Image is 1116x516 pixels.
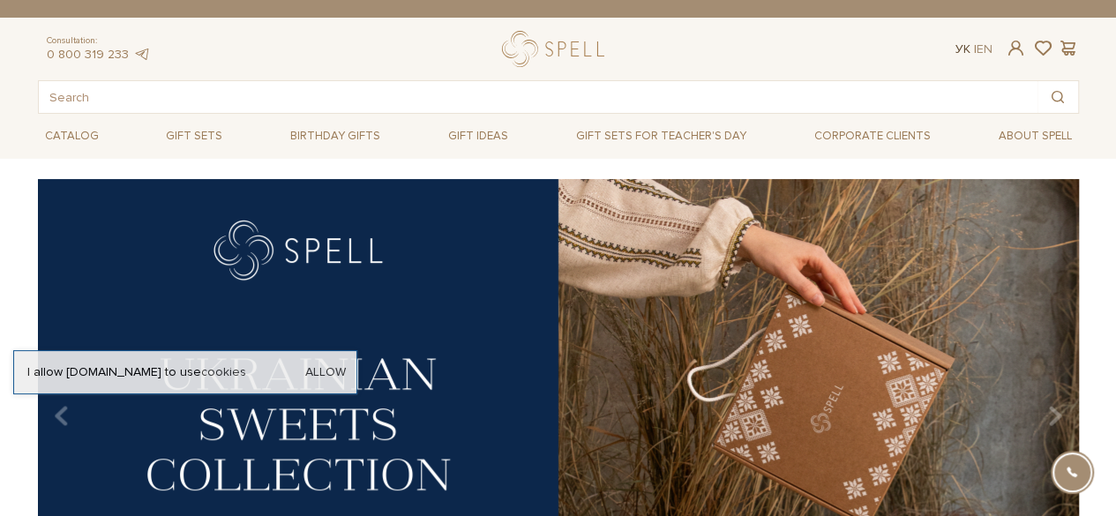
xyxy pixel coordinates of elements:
a: Allow [305,364,346,380]
a: Catalog [38,123,106,150]
a: Gift sets [159,123,229,150]
a: Gift sets for Teacher's Day [569,121,753,151]
a: About Spell [991,123,1078,150]
a: Ук [955,41,970,56]
a: 0 800 319 233 [47,47,129,62]
a: cookies [201,364,246,379]
a: logo [502,31,612,67]
button: Search [1037,81,1078,113]
div: En [955,41,992,57]
a: Gift ideas [441,123,515,150]
a: Corporate clients [807,121,938,151]
span: Consultation: [47,35,151,47]
a: telegram [133,47,151,62]
div: I allow [DOMAIN_NAME] to use [14,364,356,380]
input: Search [39,81,1037,113]
span: | [974,41,977,56]
a: Birthday gifts [283,123,387,150]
